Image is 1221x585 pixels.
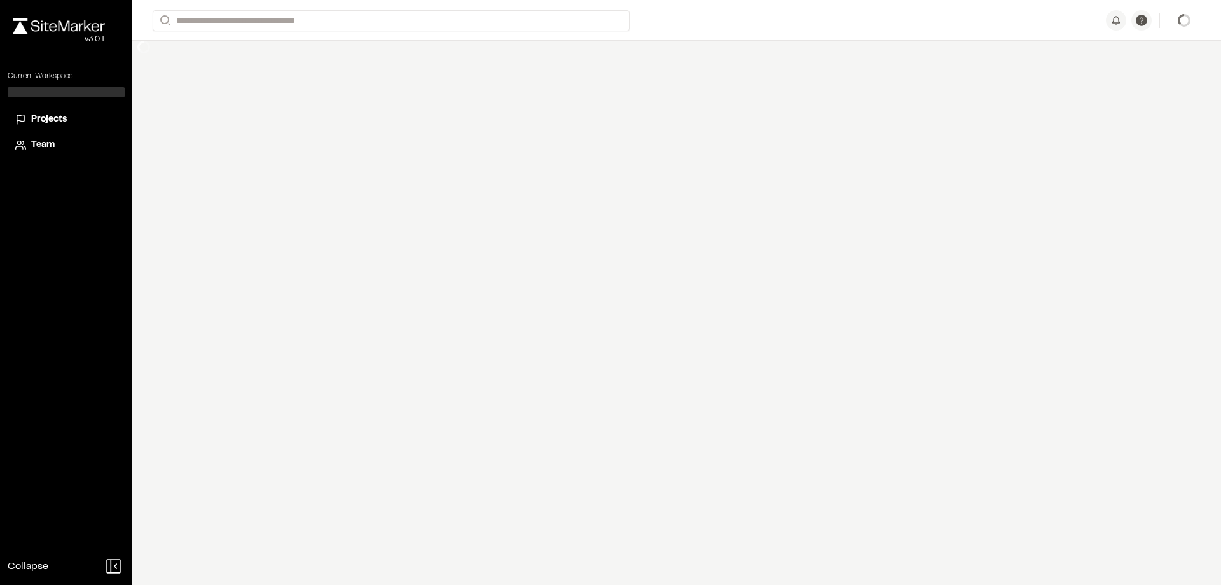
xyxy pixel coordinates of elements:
[15,113,117,127] a: Projects
[13,34,105,45] div: Oh geez...please don't...
[31,113,67,127] span: Projects
[13,18,105,34] img: rebrand.png
[8,71,125,82] p: Current Workspace
[15,138,117,152] a: Team
[153,10,176,31] button: Search
[8,559,48,574] span: Collapse
[31,138,55,152] span: Team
